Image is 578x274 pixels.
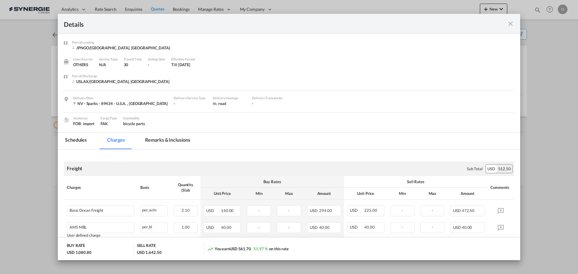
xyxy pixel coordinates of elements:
span: USD [453,225,461,230]
span: USD 561.70 [230,246,251,251]
span: - [258,208,260,213]
th: Unit Price [200,188,244,199]
div: Service Type [99,57,118,62]
div: 30 [124,62,142,67]
div: per_w/m [141,206,167,213]
div: NV - Sparks - 89434 - U.S.A. , United States [73,101,168,106]
span: USD [206,225,220,230]
span: - [288,225,290,230]
span: USD [350,225,364,229]
span: 40.00 [462,225,472,230]
md-pagination-wrapper: Use the left and right arrow keys to navigate between tabs [58,133,203,149]
div: Sell Rates [347,179,484,184]
div: Basis [140,185,168,190]
span: - [402,225,403,229]
span: N/A [99,62,106,67]
div: - [148,62,165,67]
span: - [258,225,260,230]
div: Details [64,20,469,27]
span: 294.00 [319,208,332,213]
th: Min [244,188,274,199]
div: Sailing Date [148,57,165,62]
th: Max [274,188,304,199]
div: Buy Rates [204,179,341,184]
span: USD [310,208,319,213]
span: 51.97 % [253,246,268,251]
div: Transit Time [124,57,142,62]
span: 2.10 [182,208,190,213]
div: - import [81,121,95,126]
span: 225.00 [364,208,377,213]
span: 40.00 [221,225,232,230]
div: - [174,101,207,106]
div: USD 1,642.50 [137,250,162,255]
th: Unit Price [344,188,387,199]
div: Delivery Service Type [174,95,207,101]
div: BUY RATE [67,243,85,250]
span: 472.50 [462,208,474,213]
span: 140.00 [221,208,234,213]
div: User defined charge [67,233,134,238]
md-icon: icon-trending-up [207,246,213,252]
div: Commodity [123,115,145,121]
div: Incoterms [73,115,95,121]
div: per_bl [141,223,167,230]
div: Sub Total [467,166,483,171]
div: Till 30 Jun 2025 [171,62,190,67]
span: USD [350,208,364,213]
div: AMS MBL [70,225,87,229]
div: Liner/Carrier [73,57,93,62]
div: - [252,101,285,106]
div: Freight [67,165,82,172]
div: Delivery Haulage [213,95,246,101]
th: Amount [304,188,344,199]
div: USLAX/Los Angeles, CA [72,79,169,84]
img: cargo.png [63,117,70,123]
div: 512.50 [497,165,512,173]
div: road [213,101,246,106]
div: FOB [73,121,95,126]
md-tab-item: Schedules [58,133,94,149]
span: - [432,225,433,229]
div: Quantity | Slab [174,182,198,193]
div: JPNGO/Nagoya, Aichi [72,45,170,51]
span: bicycle parts [123,121,145,126]
div: Basic Ocean Freight [70,208,103,213]
div: Port of Discharge [72,73,169,79]
md-tab-item: Remarks & Inclusions [138,133,197,149]
th: Min [387,188,418,199]
div: USD 1,080.80 [67,250,92,255]
div: Charges [67,185,134,190]
md-dialog: Port of Loading ... [58,14,520,260]
span: 40.00 [319,225,330,230]
div: Delivery Transporter [252,95,285,101]
div: Port of Loading [72,40,170,45]
div: OTHERS [73,62,93,67]
div: SELL RATE [137,243,156,250]
th: Comments [487,176,514,199]
span: 40.00 [364,225,375,229]
div: FAK [101,121,117,126]
th: Amount [447,188,487,199]
md-tab-item: Charges [100,133,132,149]
div: Delivery Door [73,95,168,101]
div: Cargo Type [101,115,117,121]
span: - [402,208,403,213]
span: - [432,208,433,213]
div: Effective Period [171,57,194,62]
md-icon: icon-close fg-AAA8AD m-0 cursor [507,20,514,27]
span: USD [206,208,220,213]
span: - [288,208,290,213]
span: USD [310,225,319,230]
div: USD [486,165,497,173]
span: USD [453,208,461,213]
div: You earn on this rate [207,246,289,252]
th: Max [418,188,448,199]
span: 1.00 [182,225,190,229]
